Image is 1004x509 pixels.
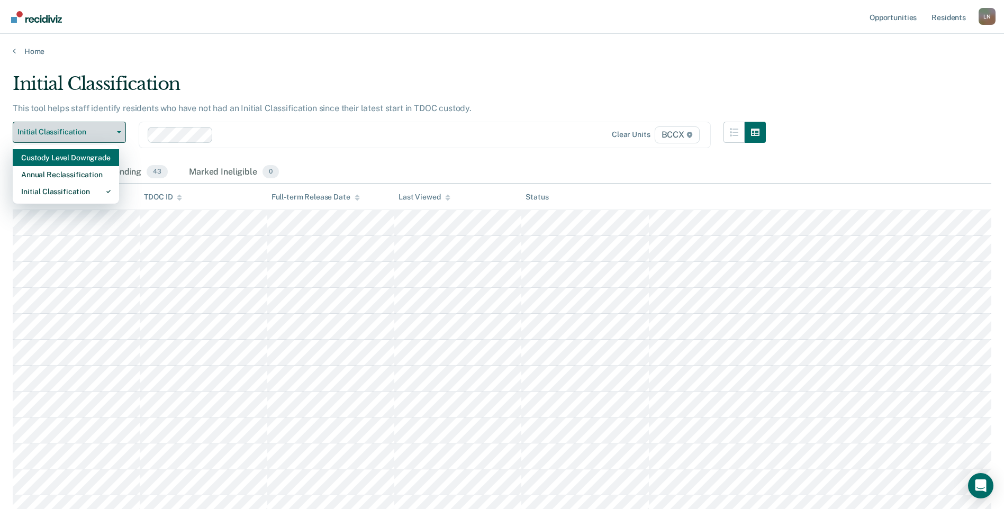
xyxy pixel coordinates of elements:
[11,11,62,23] img: Recidiviz
[399,193,450,202] div: Last Viewed
[263,165,279,179] span: 0
[21,149,111,166] div: Custody Level Downgrade
[147,165,168,179] span: 43
[13,103,472,113] p: This tool helps staff identify residents who have not had an Initial Classification since their l...
[655,126,700,143] span: BCCX
[21,183,111,200] div: Initial Classification
[187,161,281,184] div: Marked Ineligible0
[612,130,650,139] div: Clear units
[526,193,548,202] div: Status
[144,193,182,202] div: TDOC ID
[979,8,996,25] button: Profile dropdown button
[979,8,996,25] div: L N
[107,161,170,184] div: Pending43
[13,122,126,143] button: Initial Classification
[13,73,766,103] div: Initial Classification
[272,193,360,202] div: Full-term Release Date
[21,166,111,183] div: Annual Reclassification
[968,473,993,498] div: Open Intercom Messenger
[17,128,113,137] span: Initial Classification
[13,47,991,56] a: Home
